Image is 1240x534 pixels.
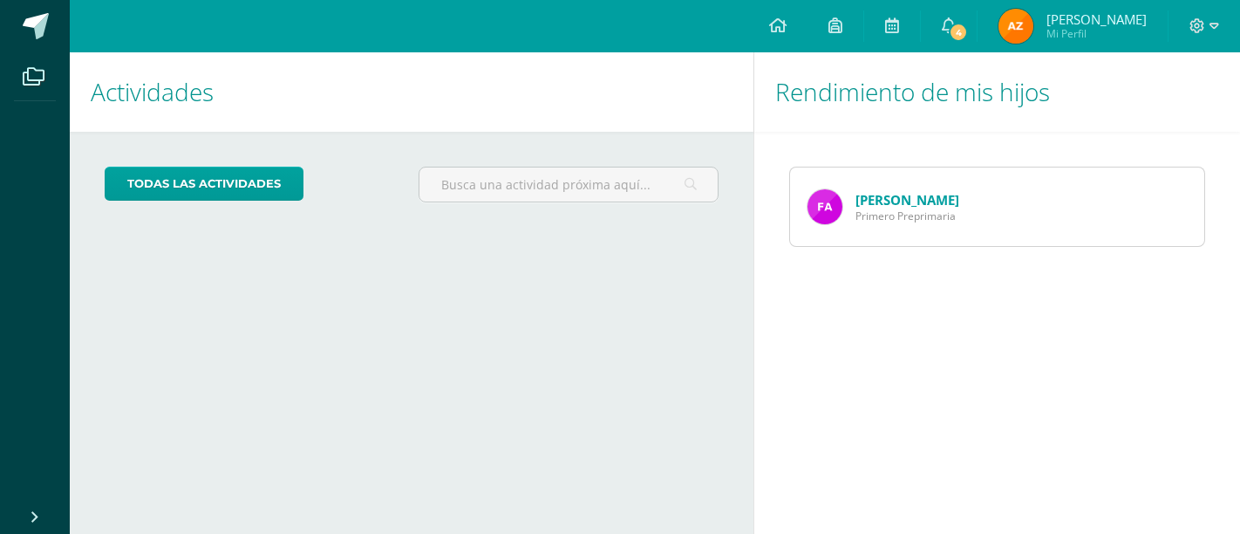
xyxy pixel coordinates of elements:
span: 4 [949,23,968,42]
h1: Actividades [91,52,732,132]
h1: Rendimiento de mis hijos [775,52,1219,132]
input: Busca una actividad próxima aquí... [419,168,718,202]
a: [PERSON_NAME] [855,191,959,209]
img: 52ab93529242e1aaa9861a52110c432d.png [807,189,842,224]
a: todas las Actividades [105,167,303,201]
span: Primero Preprimaria [855,209,959,223]
span: [PERSON_NAME] [1046,10,1147,28]
img: d82ac3c12ed4879cc7ed5a41dc400164.png [998,9,1033,44]
span: Mi Perfil [1046,26,1147,41]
